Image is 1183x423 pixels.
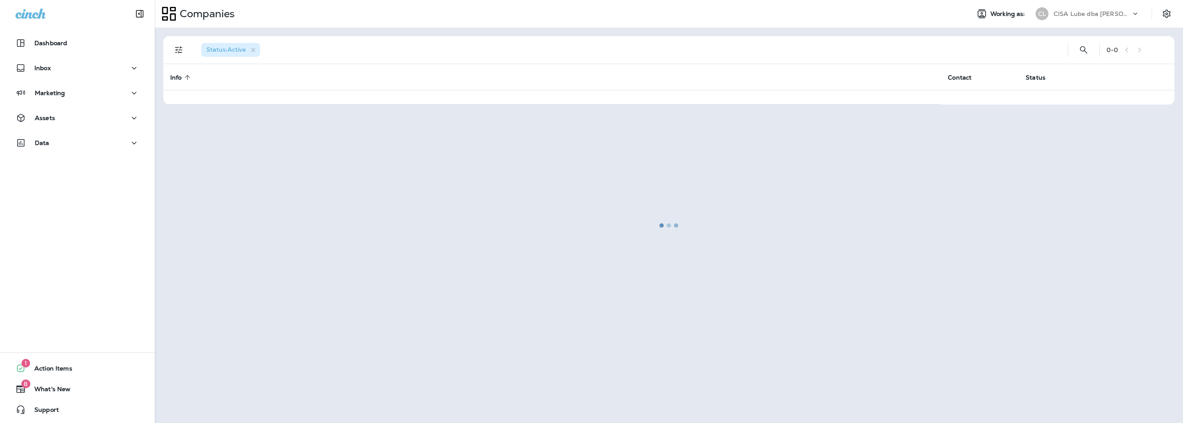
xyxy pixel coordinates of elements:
button: Dashboard [9,34,146,52]
button: 1Action Items [9,360,146,377]
div: CL [1036,7,1048,20]
p: Assets [35,114,55,121]
span: What's New [26,386,70,396]
span: Support [26,406,59,417]
button: Assets [9,109,146,127]
p: CISA Lube dba [PERSON_NAME] [1054,10,1131,17]
button: Inbox [9,59,146,77]
p: Marketing [35,90,65,96]
p: Companies [176,7,235,20]
p: Data [35,139,49,146]
span: Action Items [26,365,72,375]
p: Dashboard [34,40,67,46]
span: 1 [21,359,30,367]
button: Support [9,401,146,418]
span: 8 [21,380,30,388]
button: 8What's New [9,380,146,398]
button: Collapse Sidebar [128,5,152,22]
span: Working as: [990,10,1027,18]
button: Data [9,134,146,151]
p: Inbox [34,65,51,71]
button: Settings [1159,6,1174,22]
button: Marketing [9,84,146,102]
